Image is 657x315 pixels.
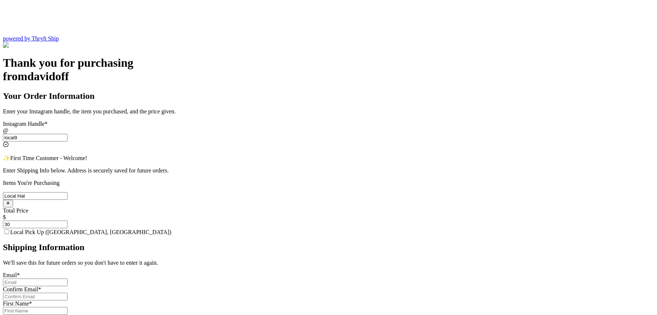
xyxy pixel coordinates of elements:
h2: Shipping Information [3,242,654,252]
img: Customer Form Background [3,42,76,48]
label: Confirm Email [3,286,41,292]
h1: Thank you for purchasing from [3,56,654,83]
a: powered by Thryft Ship [3,35,59,42]
span: ✨ [3,155,10,161]
label: First Name [3,300,32,307]
input: ex.funky hat [3,192,68,200]
p: We'll save this for future orders so you don't have to enter it again. [3,260,654,266]
span: Local Pick Up ([GEOGRAPHIC_DATA], [GEOGRAPHIC_DATA]) [10,229,171,235]
span: First Time Customer - Welcome! [10,155,87,161]
label: Instagram Handle [3,121,47,127]
label: Email [3,272,20,278]
p: Enter Shipping Info below. Address is securely saved for future orders. [3,167,654,174]
input: Confirm Email [3,293,68,300]
input: Enter Mutually Agreed Payment [3,221,68,228]
div: @ [3,127,654,134]
div: $ [3,214,654,221]
input: First Name [3,307,68,315]
span: davidoff [27,70,69,83]
p: Enter your Instagram handle, the item you purchased, and the price given. [3,108,654,115]
label: Total Price [3,207,28,214]
h2: Your Order Information [3,91,654,101]
p: Items You're Purchasing [3,180,654,186]
input: Local Pick Up ([GEOGRAPHIC_DATA], [GEOGRAPHIC_DATA]) [4,229,9,234]
input: Email [3,279,68,286]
